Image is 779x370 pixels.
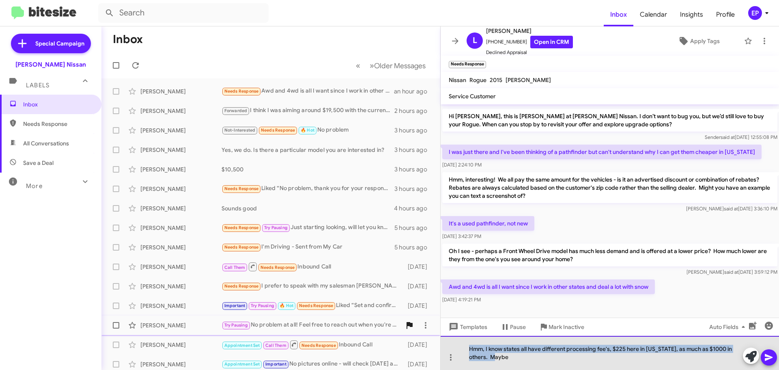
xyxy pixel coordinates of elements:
[140,360,222,368] div: [PERSON_NAME]
[280,303,293,308] span: 🔥 Hot
[394,126,434,134] div: 3 hours ago
[222,165,394,173] div: $10,500
[604,3,633,26] span: Inbox
[140,126,222,134] div: [PERSON_NAME]
[449,93,496,100] span: Service Customer
[486,48,573,56] span: Declined Appraisal
[222,262,404,272] div: Inbound Call
[633,3,674,26] a: Calendar
[224,186,259,191] span: Needs Response
[374,61,426,70] span: Older Messages
[442,172,777,203] p: Hmm, interesting! We all pay the same amount for the vehicles - is it an advertised discount or c...
[404,360,434,368] div: [DATE]
[140,87,222,95] div: [PERSON_NAME]
[222,107,249,115] span: Forwarded
[251,303,274,308] span: Try Pausing
[394,204,434,212] div: 4 hours ago
[449,61,486,68] small: Needs Response
[441,336,779,370] div: Hmm, I know states all have different processing fee's, $225 here in [US_STATE], as much as $1000...
[224,343,260,348] span: Appointment Set
[710,3,741,26] a: Profile
[442,296,481,303] span: [DATE] 4:19:21 PM
[442,216,534,231] p: It's a used pathfinder, not new
[394,146,434,154] div: 3 hours ago
[394,224,434,232] div: 5 hours ago
[724,206,738,212] span: said at
[394,107,434,115] div: 2 hours ago
[222,320,401,330] div: No problem at all! Feel free to reach out when you're ready. Have a great trip!
[224,89,259,94] span: Needs Response
[26,82,49,89] span: Labels
[442,162,482,168] span: [DATE] 2:24:10 PM
[299,303,334,308] span: Needs Response
[140,165,222,173] div: [PERSON_NAME]
[724,269,738,275] span: said at
[301,128,314,133] span: 🔥 Hot
[674,3,710,26] a: Insights
[23,159,54,167] span: Save a Deal
[224,245,259,250] span: Needs Response
[261,128,295,133] span: Needs Response
[140,185,222,193] div: [PERSON_NAME]
[264,225,288,230] span: Try Pausing
[442,109,777,132] p: Hi [PERSON_NAME], this is [PERSON_NAME] at [PERSON_NAME] Nissan. I don’t want to bug you, but we’...
[404,341,434,349] div: [DATE]
[222,359,404,369] div: No pictures online - will check [DATE] and see if [PERSON_NAME] can send you some in the morning 😎
[222,340,404,350] div: Inbound Call
[98,3,269,23] input: Search
[365,57,430,74] button: Next
[222,242,394,252] div: I'm Driving - Sent from My Car
[442,233,481,239] span: [DATE] 3:42:37 PM
[23,120,92,128] span: Needs Response
[530,36,573,48] a: Open in CRM
[506,76,551,84] span: [PERSON_NAME]
[222,87,394,96] div: Awd and 4wd is all I want since I work in other states and deal a lot with snow
[703,320,755,334] button: Auto Fields
[140,321,222,329] div: [PERSON_NAME]
[394,87,434,95] div: an hour ago
[394,165,434,173] div: 3 hours ago
[140,263,222,271] div: [PERSON_NAME]
[394,185,434,193] div: 3 hours ago
[224,128,256,133] span: Not-Interested
[11,34,91,53] a: Special Campaign
[222,281,404,291] div: I prefer to speak with my salesman [PERSON_NAME]. I honestly don't think I'm going to get the sam...
[442,244,777,266] p: Oh I see - perhaps a Front Wheel Drive model has much less demand and is offered at a lower price...
[222,106,394,115] div: I think I was aiming around $19,500 with the current miles from the last service visit and a full...
[449,76,466,84] span: Nissan
[224,361,260,367] span: Appointment Set
[224,303,245,308] span: Important
[265,361,286,367] span: Important
[113,33,143,46] h1: Inbox
[224,283,259,289] span: Needs Response
[657,34,740,48] button: Apply Tags
[222,223,394,232] div: Just starting looking, will let you know soon
[404,263,434,271] div: [DATE]
[690,34,720,48] span: Apply Tags
[686,269,777,275] span: [PERSON_NAME] [DATE] 3:59:12 PM
[222,301,404,310] div: Liked “Set and confirmed - please be sure to ask for [PERSON_NAME], he will be in office to assis...
[469,76,486,84] span: Rogue
[222,204,394,212] div: Sounds good
[140,224,222,232] div: [PERSON_NAME]
[442,279,655,294] p: Awd and 4wd is all I want since I work in other states and deal a lot with snow
[26,182,43,190] span: More
[222,146,394,154] div: Yes, we do. Is there a particular model you are interested in?
[494,320,532,334] button: Pause
[404,302,434,310] div: [DATE]
[140,204,222,212] div: [PERSON_NAME]
[721,134,735,140] span: said at
[356,61,360,71] span: «
[260,265,295,270] span: Needs Response
[15,61,86,69] div: [PERSON_NAME] Nissan
[351,57,365,74] button: Previous
[532,320,591,334] button: Mark Inactive
[140,107,222,115] div: [PERSON_NAME]
[224,265,245,270] span: Call Them
[35,39,84,48] span: Special Campaign
[709,320,748,334] span: Auto Fields
[486,26,573,36] span: [PERSON_NAME]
